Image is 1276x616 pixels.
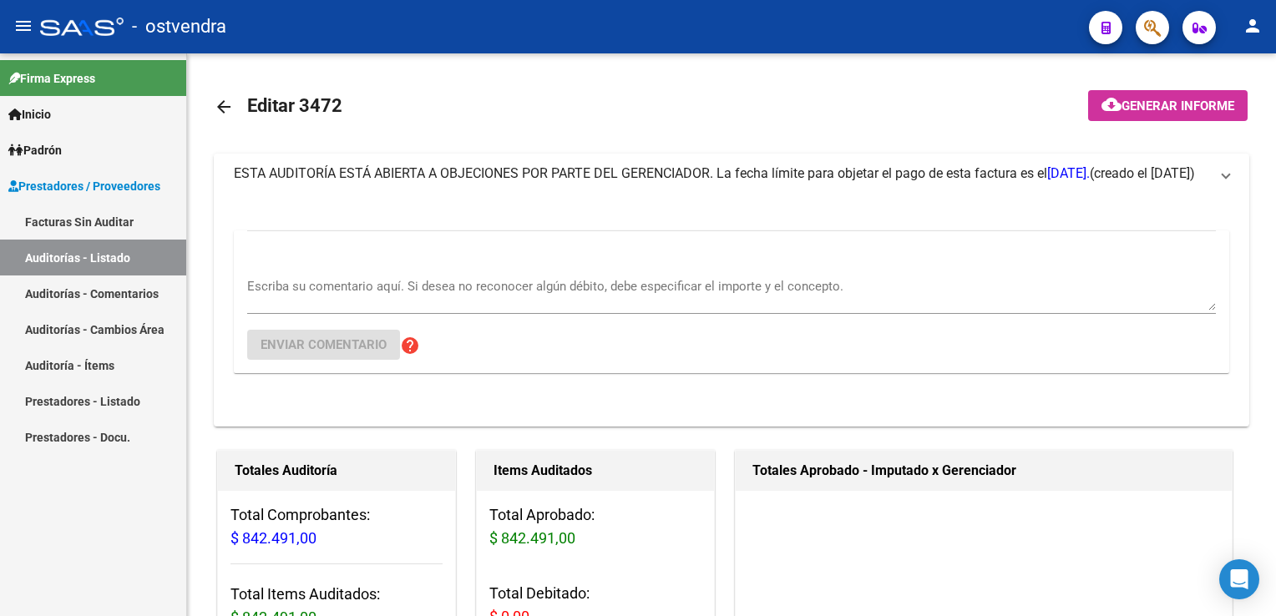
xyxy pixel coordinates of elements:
[8,105,51,124] span: Inicio
[13,16,33,36] mat-icon: menu
[247,330,400,360] button: Enviar comentario
[494,457,697,484] h1: Items Auditados
[214,97,234,117] mat-icon: arrow_back
[261,337,387,352] span: Enviar comentario
[235,457,438,484] h1: Totales Auditoría
[234,165,1090,181] span: ESTA AUDITORÍA ESTÁ ABIERTA A OBJECIONES POR PARTE DEL GERENCIADOR. La fecha límite para objetar ...
[1047,165,1090,181] span: [DATE].
[8,177,160,195] span: Prestadores / Proveedores
[1088,90,1248,121] button: Generar informe
[247,95,342,116] span: Editar 3472
[132,8,226,45] span: - ostvendra
[214,154,1249,194] mat-expansion-panel-header: ESTA AUDITORÍA ESTÁ ABIERTA A OBJECIONES POR PARTE DEL GERENCIADOR. La fecha límite para objetar ...
[1090,164,1195,183] span: (creado el [DATE])
[489,529,575,547] span: $ 842.491,00
[489,503,701,550] h3: Total Aprobado:
[1101,94,1122,114] mat-icon: cloud_download
[8,141,62,159] span: Padrón
[230,529,316,547] span: $ 842.491,00
[1122,98,1234,114] span: Generar informe
[8,69,95,88] span: Firma Express
[1243,16,1263,36] mat-icon: person
[752,457,1215,484] h1: Totales Aprobado - Imputado x Gerenciador
[1219,559,1259,599] div: Open Intercom Messenger
[230,503,443,550] h3: Total Comprobantes:
[214,194,1249,427] div: ESTA AUDITORÍA ESTÁ ABIERTA A OBJECIONES POR PARTE DEL GERENCIADOR. La fecha límite para objetar ...
[400,336,420,356] mat-icon: help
